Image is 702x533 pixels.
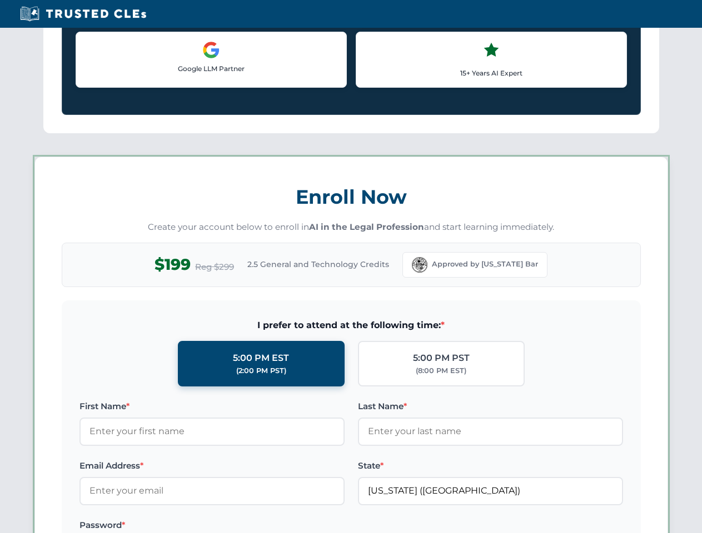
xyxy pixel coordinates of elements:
img: Trusted CLEs [17,6,150,22]
input: Florida (FL) [358,477,623,505]
label: Email Address [79,459,345,472]
span: Reg $299 [195,260,234,274]
img: Florida Bar [412,257,427,273]
strong: AI in the Legal Profession [309,222,424,232]
label: State [358,459,623,472]
span: I prefer to attend at the following time: [79,318,623,333]
label: First Name [79,400,345,413]
p: Google LLM Partner [85,63,337,74]
input: Enter your first name [79,418,345,445]
span: $199 [155,252,191,277]
h3: Enroll Now [62,179,641,214]
input: Enter your last name [358,418,623,445]
p: Create your account below to enroll in and start learning immediately. [62,221,641,234]
div: 5:00 PM EST [233,351,289,365]
div: (8:00 PM EST) [416,365,466,376]
span: Approved by [US_STATE] Bar [432,259,538,270]
label: Last Name [358,400,623,413]
p: 15+ Years AI Expert [365,68,618,78]
span: 2.5 General and Technology Credits [247,258,389,270]
div: 5:00 PM PST [413,351,470,365]
div: (2:00 PM PST) [236,365,286,376]
img: Google [202,41,220,59]
label: Password [79,519,345,532]
input: Enter your email [79,477,345,505]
